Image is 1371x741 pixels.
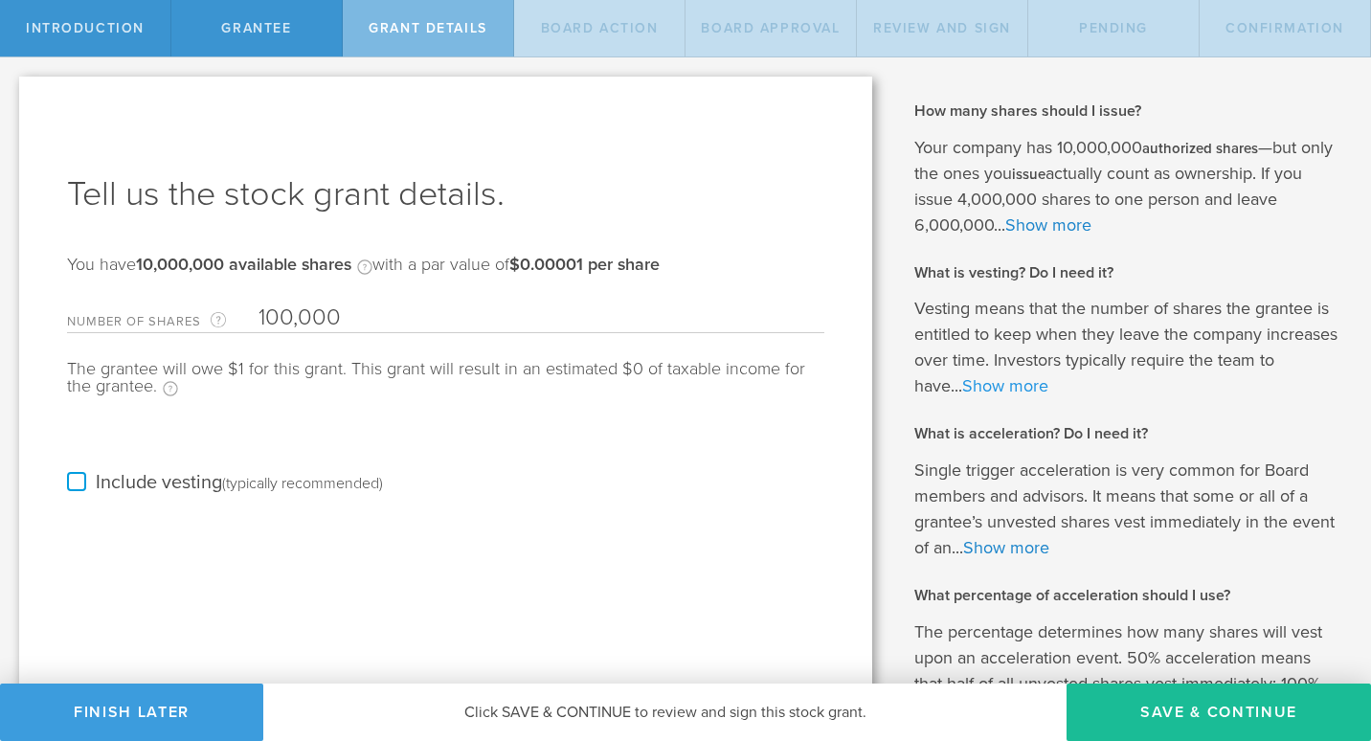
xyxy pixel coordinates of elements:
label: Include vesting [67,473,383,493]
div: You have [67,256,660,294]
p: Single trigger acceleration is very common for Board members and advisors. It means that some or ... [914,458,1342,561]
span: with a par value of [372,254,660,275]
span: Introduction [26,20,145,36]
a: Show more [962,375,1048,396]
b: $0.00001 per share [509,254,660,275]
span: Grantee [221,20,291,36]
h2: What percentage of acceleration should I use? [914,585,1342,606]
div: Click SAVE & CONTINUE to review and sign this stock grant. [263,684,1067,741]
div: (typically recommended) [222,474,383,493]
b: 10,000,000 available shares [136,254,351,275]
p: The percentage determines how many shares will vest upon an acceleration event. 50% acceleration ... [914,619,1342,723]
h2: What is acceleration? Do I need it? [914,423,1342,444]
span: Review and Sign [873,20,1011,36]
span: Board Approval [701,20,840,36]
div: The grantee will owe $1 for this grant. This grant will result in an estimated $0 of taxable inco... [67,360,824,415]
iframe: Chat Widget [1275,592,1371,684]
p: Vesting means that the number of shares the grantee is entitled to keep when they leave the compa... [914,296,1342,399]
span: Pending [1079,20,1148,36]
a: Show more [963,537,1049,558]
a: Show more [1005,214,1091,236]
h2: How many shares should I issue? [914,101,1342,122]
span: Confirmation [1225,20,1344,36]
span: Board Action [541,20,659,36]
h2: What is vesting? Do I need it? [914,262,1342,283]
input: Required [258,303,824,332]
p: Your company has 10,000,000 —but only the ones you actually count as ownership. If you issue 4,00... [914,135,1342,238]
span: Grant Details [369,20,487,36]
label: Number of Shares [67,310,258,332]
h1: Tell us the stock grant details. [67,171,824,217]
b: issue [1012,166,1045,183]
button: Save & Continue [1067,684,1371,741]
b: authorized shares [1142,140,1258,157]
